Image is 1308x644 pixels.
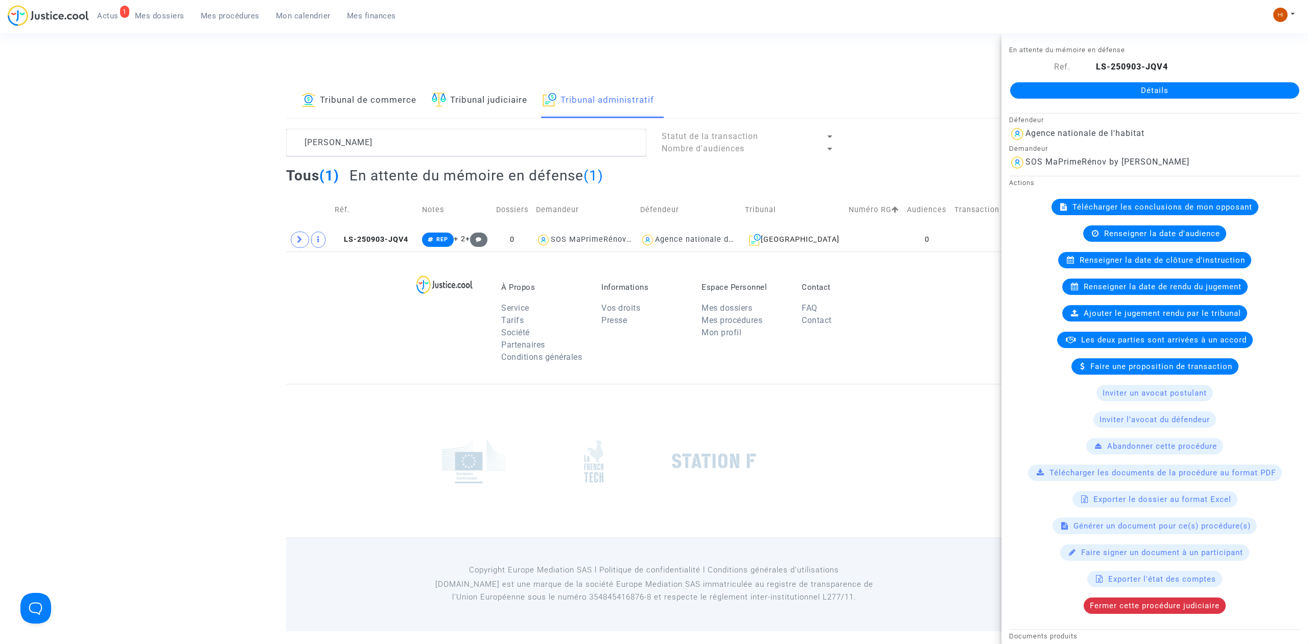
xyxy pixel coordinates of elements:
[501,303,529,313] a: Service
[339,8,404,24] a: Mes finances
[802,303,818,313] a: FAQ
[662,131,758,141] span: Statut de la transaction
[1010,82,1299,99] a: Détails
[1103,388,1207,398] span: Inviter un avocat postulant
[501,352,582,362] a: Conditions générales
[1081,548,1243,557] span: Faire signer un document à un participant
[601,283,686,292] p: Informations
[1084,282,1242,291] span: Renseigner la date de rendu du jugement
[583,167,603,184] span: (1)
[418,192,492,228] td: Notes
[640,233,655,247] img: icon-user.svg
[1009,179,1035,187] small: Actions
[416,275,473,294] img: logo-lg.svg
[601,303,640,313] a: Vos droits
[702,328,741,337] a: Mon profil
[802,315,832,325] a: Contact
[1108,574,1216,584] span: Exporter l'état des comptes
[422,578,887,604] p: [DOMAIN_NAME] est une marque de la société Europe Mediation SAS immatriculée au registre de tr...
[89,8,127,24] a: 1Actus
[951,192,1004,228] td: Transaction
[135,11,184,20] span: Mes dossiers
[1084,309,1241,318] span: Ajouter le jugement rendu par le tribunal
[903,192,951,228] td: Audiences
[662,144,744,153] span: Nombre d'audiences
[1096,62,1168,72] b: LS-250903-JQV4
[532,192,637,228] td: Demandeur
[536,233,551,247] img: icon-user.svg
[493,192,533,228] td: Dossiers
[465,235,487,243] span: +
[1073,521,1251,531] span: Générer un document pour ce(s) procédure(s)
[1009,145,1048,152] small: Demandeur
[331,192,419,228] td: Réf.
[637,192,741,228] td: Défendeur
[1104,229,1220,238] span: Renseigner la date d'audience
[454,235,465,243] span: + 2
[655,235,767,244] div: Agence nationale de l'habitat
[1009,116,1044,124] small: Défendeur
[1009,46,1125,54] small: En attente du mémoire en défense
[1025,157,1189,167] div: SOS MaPrimeRénov by [PERSON_NAME]
[120,6,129,18] div: 1
[1072,202,1252,212] span: Télécharger les conclusions de mon opposant
[551,235,703,244] div: SOS MaPrimeRénov by [PERSON_NAME]
[501,340,545,350] a: Partenaires
[1273,8,1288,22] img: fc99b196863ffcca57bb8fe2645aafd9
[1093,495,1231,504] span: Exporter le dossier au format Excel
[1009,154,1025,171] img: icon-user.svg
[1107,442,1217,451] span: Abandonner cette procédure
[1009,126,1025,142] img: icon-user.svg
[1001,61,1078,73] div: Ref.
[349,167,603,185] h2: En attente du mémoire en défense
[601,315,627,325] a: Presse
[422,564,887,577] p: Copyright Europe Mediation SAS l Politique de confidentialité l Conditions générales d’utilisa...
[319,167,339,184] span: (1)
[1090,362,1232,371] span: Faire une proposition de transaction
[702,315,762,325] a: Mes procédures
[584,440,603,483] img: french_tech.png
[268,8,339,24] a: Mon calendrier
[845,192,903,228] td: Numéro RG
[8,5,89,26] img: jc-logo.svg
[702,283,786,292] p: Espace Personnel
[432,83,527,118] a: Tribunal judiciaire
[436,236,448,243] span: REP
[276,11,331,20] span: Mon calendrier
[127,8,193,24] a: Mes dossiers
[432,93,446,107] img: icon-faciliter-sm.svg
[501,328,530,337] a: Société
[1025,128,1144,138] div: Agence nationale de l'habitat
[201,11,260,20] span: Mes procédures
[442,439,506,484] img: europe_commision.png
[301,83,416,118] a: Tribunal de commerce
[1081,335,1247,344] span: Les deux parties sont arrivées à un accord
[1090,601,1220,610] span: Fermer cette procédure judiciaire
[1100,415,1210,424] span: Inviter l'avocat du défendeur
[1049,468,1276,477] span: Télécharger les documents de la procédure au format PDF
[347,11,396,20] span: Mes finances
[501,315,524,325] a: Tarifs
[802,283,886,292] p: Contact
[193,8,268,24] a: Mes procédures
[543,93,556,107] img: icon-archive.svg
[741,192,845,228] td: Tribunal
[493,228,533,251] td: 0
[97,11,119,20] span: Actus
[501,283,586,292] p: À Propos
[672,453,756,469] img: stationf.png
[749,234,761,246] img: icon-archive.svg
[543,83,654,118] a: Tribunal administratif
[335,235,408,244] span: LS-250903-JQV4
[745,234,842,246] div: [GEOGRAPHIC_DATA]
[20,593,51,624] iframe: Help Scout Beacon - Open
[301,93,316,107] img: icon-banque.svg
[1080,256,1245,265] span: Renseigner la date de clôture d'instruction
[903,228,951,251] td: 0
[286,167,339,185] h2: Tous
[702,303,752,313] a: Mes dossiers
